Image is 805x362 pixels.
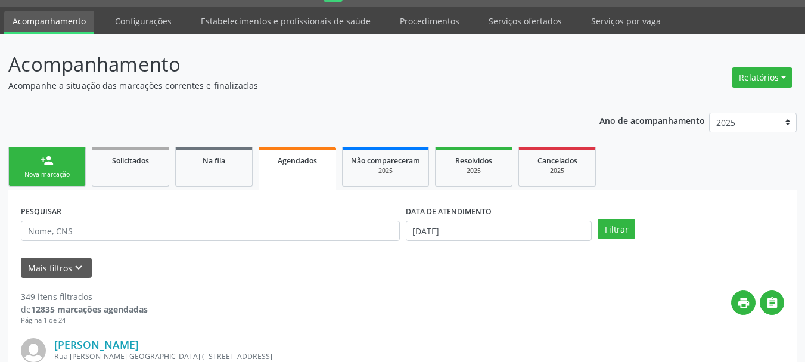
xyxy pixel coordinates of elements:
span: Cancelados [537,156,577,166]
p: Acompanhe a situação das marcações correntes e finalizadas [8,79,560,92]
p: Acompanhamento [8,49,560,79]
button: print [731,290,756,315]
div: 349 itens filtrados [21,290,148,303]
button:  [760,290,784,315]
input: Nome, CNS [21,221,400,241]
span: Agendados [278,156,317,166]
button: Mais filtroskeyboard_arrow_down [21,258,92,279]
i:  [766,296,779,310]
a: [PERSON_NAME] [54,338,139,351]
strong: 12835 marcações agendadas [31,304,148,315]
div: Nova marcação [17,170,77,179]
div: person_add [41,154,54,167]
a: Configurações [107,11,180,32]
i: print [737,296,750,310]
a: Procedimentos [391,11,468,32]
div: 2025 [351,166,420,175]
input: Selecione um intervalo [406,221,592,241]
a: Serviços ofertados [480,11,570,32]
span: Na fila [203,156,225,166]
i: keyboard_arrow_down [72,261,85,274]
label: PESQUISAR [21,202,61,221]
button: Filtrar [598,219,635,239]
a: Serviços por vaga [583,11,669,32]
a: Acompanhamento [4,11,94,34]
div: 2025 [444,166,503,175]
button: Relatórios [732,67,792,88]
div: Página 1 de 24 [21,315,148,326]
a: Estabelecimentos e profissionais de saúde [192,11,379,32]
span: Solicitados [112,156,149,166]
p: Ano de acompanhamento [599,113,705,128]
span: Resolvidos [455,156,492,166]
div: 2025 [527,166,587,175]
div: de [21,303,148,315]
label: DATA DE ATENDIMENTO [406,202,492,221]
span: Não compareceram [351,156,420,166]
div: Rua [PERSON_NAME][GEOGRAPHIC_DATA] ( [STREET_ADDRESS] [54,351,605,361]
